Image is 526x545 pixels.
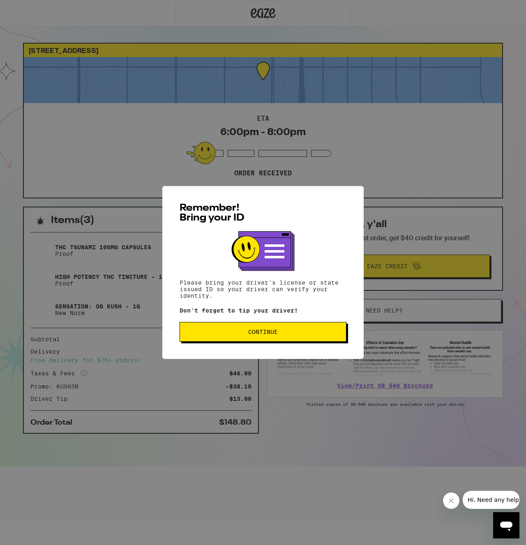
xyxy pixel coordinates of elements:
[180,307,346,314] p: Don't forget to tip your driver!
[180,322,346,342] button: Continue
[180,203,245,223] span: Remember! Bring your ID
[180,279,346,299] p: Please bring your driver's license or state issued ID so your driver can verify your identity.
[443,492,459,509] iframe: Close message
[463,491,519,509] iframe: Message from company
[248,329,278,335] span: Continue
[5,6,59,12] span: Hi. Need any help?
[493,512,519,538] iframe: Button to launch messaging window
